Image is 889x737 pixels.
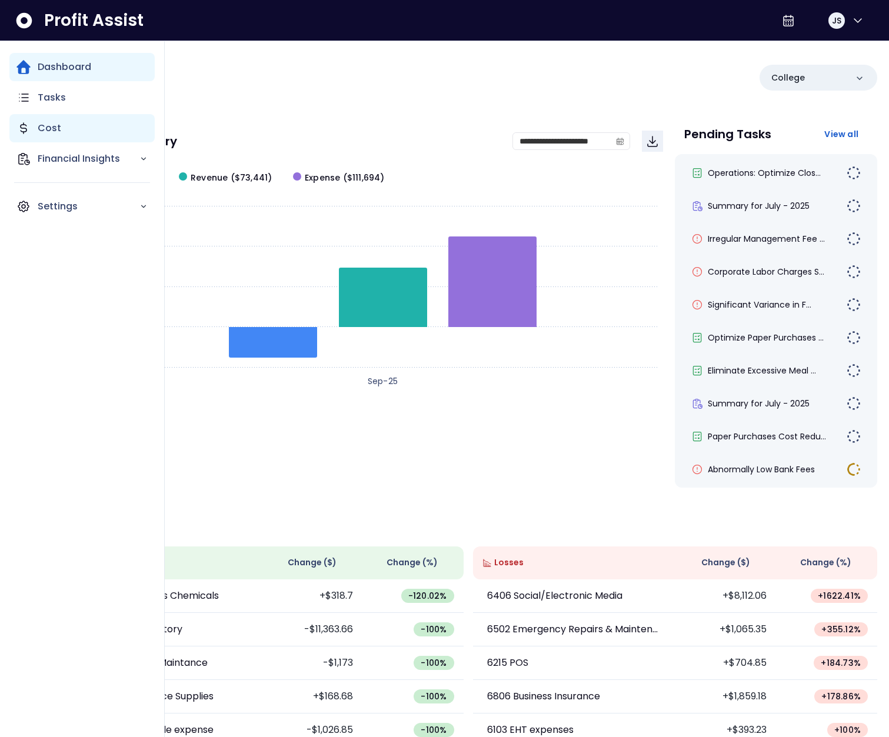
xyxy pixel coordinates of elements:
[847,429,861,443] img: todo
[847,331,861,345] img: todo
[847,199,861,213] img: todo
[38,152,139,166] p: Financial Insights
[421,623,447,635] span: -100 %
[708,200,810,212] span: Summary for July - 2025
[821,657,861,669] span: + 184.73 %
[642,131,663,152] button: Download
[771,72,805,84] p: College
[305,172,385,184] span: Expense ($111,694)
[847,166,861,180] img: todo
[708,233,825,245] span: Irregular Management Fee ...
[261,613,362,646] td: -$11,363.66
[38,60,91,74] p: Dashboard
[675,680,776,713] td: +$1,859.18
[675,579,776,613] td: +$8,112.06
[421,657,447,669] span: -100 %
[847,396,861,411] img: todo
[834,724,861,736] span: + 100 %
[421,691,447,702] span: -100 %
[59,521,877,532] p: Wins & Losses
[487,723,574,737] p: 6103 EHT expenses
[847,232,861,246] img: todo
[487,689,600,703] p: 6806 Business Insurance
[38,199,139,214] p: Settings
[847,298,861,312] img: todo
[44,10,144,31] span: Profit Assist
[38,121,61,135] p: Cost
[261,680,362,713] td: +$168.68
[191,172,272,184] span: Revenue ($73,441)
[494,556,524,569] span: Losses
[487,622,661,636] p: 6502 Emergency Repairs & Maintenance
[38,91,66,105] p: Tasks
[708,299,811,311] span: Significant Variance in F...
[408,590,447,602] span: -120.02 %
[701,556,750,569] span: Change ( $ )
[487,589,622,603] p: 6406 Social/Electronic Media
[675,613,776,646] td: +$1,065.35
[487,656,528,670] p: 6215 POS
[368,375,398,387] text: Sep-25
[708,398,810,409] span: Summary for July - 2025
[684,128,771,140] p: Pending Tasks
[708,463,815,475] span: Abnormally Low Bank Fees
[675,646,776,680] td: +$704.85
[832,15,841,26] span: JS
[288,556,337,569] span: Change ( $ )
[261,579,362,613] td: +$318.7
[847,265,861,279] img: todo
[708,365,816,376] span: Eliminate Excessive Meal ...
[847,364,861,378] img: todo
[821,691,861,702] span: + 178.86 %
[421,724,447,736] span: -100 %
[800,556,851,569] span: Change (%)
[708,167,821,179] span: Operations: Optimize Clos...
[616,137,624,145] svg: calendar
[708,431,826,442] span: Paper Purchases Cost Redu...
[815,124,868,145] button: View all
[821,623,861,635] span: + 355.12 %
[818,590,861,602] span: + 1622.41 %
[708,332,824,344] span: Optimize Paper Purchases ...
[824,128,858,140] span: View all
[261,646,362,680] td: -$1,173
[847,462,861,476] img: in-progress
[708,266,824,278] span: Corporate Labor Charges S...
[387,556,438,569] span: Change (%)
